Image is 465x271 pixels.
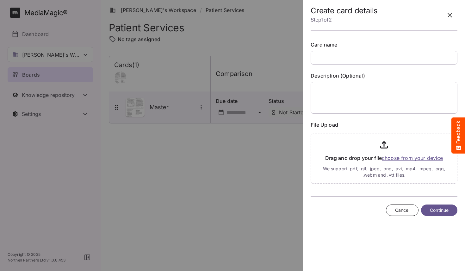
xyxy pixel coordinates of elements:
label: File Upload [311,121,457,129]
button: Continue [421,205,457,216]
label: Description (Optional) [311,72,457,79]
span: Continue [430,206,449,214]
p: Step 1 of 2 [311,15,378,24]
button: Feedback [451,117,465,154]
h2: Create card details [311,6,378,16]
label: Card name [311,41,457,48]
button: Cancel [386,205,419,216]
span: Cancel [395,206,410,214]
